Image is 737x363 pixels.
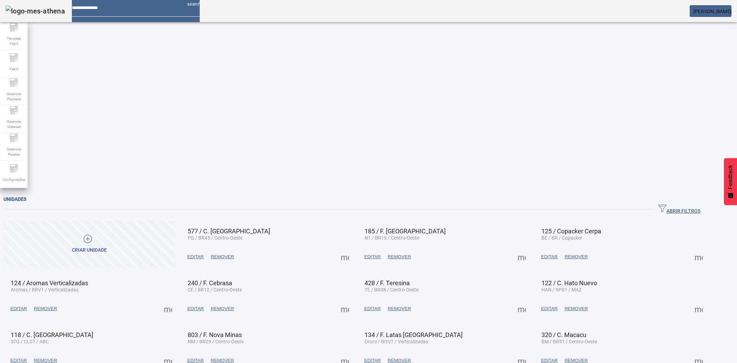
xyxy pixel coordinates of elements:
[72,247,107,254] div: Criar unidade
[541,253,558,260] span: EDITAR
[692,302,705,315] button: Mais
[34,305,57,312] span: REMOVER
[365,279,410,287] span: 428 / F. Teresina
[516,302,528,315] button: Mais
[516,251,528,263] button: Mais
[538,251,561,263] button: EDITAR
[8,64,20,74] span: Fabril
[541,279,597,287] span: 122 / C. Hato Nuevo
[541,235,582,241] span: BE / BR / Copacker
[187,305,204,312] span: EDITAR
[3,221,175,268] button: Criar unidade
[207,302,237,315] button: REMOVER
[565,253,588,260] span: REMOVER
[541,339,597,344] span: BM / BR51 / Centro-Oeste
[384,251,414,263] button: REMOVER
[11,287,78,292] span: Aromas / BRV1 / Verticalizadas
[3,145,24,159] span: Gerenciar Paradas
[364,305,381,312] span: EDITAR
[541,331,586,338] span: 320 / C. Macacu
[211,253,234,260] span: REMOVER
[11,331,93,338] span: 118 / C. [GEOGRAPHIC_DATA]
[538,302,561,315] button: EDITAR
[3,34,24,48] span: Template Fabril
[184,251,207,263] button: EDITAR
[10,305,27,312] span: EDITAR
[541,287,582,292] span: HAN / RP01 / MAZ
[339,251,351,263] button: Mais
[7,302,30,315] button: EDITAR
[658,204,700,215] span: ABRIR FILTROS
[365,287,418,292] span: TE / BR08 / Centro-Oeste
[693,9,731,14] span: [PERSON_NAME]
[162,302,174,315] button: Mais
[541,227,601,235] span: 125 / Copacker Cerpa
[30,302,60,315] button: REMOVER
[365,227,446,235] span: 185 / F. [GEOGRAPHIC_DATA]
[384,302,414,315] button: REMOVER
[727,165,734,189] span: Feedback
[561,251,591,263] button: REMOVER
[3,196,26,202] span: Unidades
[207,251,237,263] button: REMOVER
[188,279,232,287] span: 240 / F. Cebrasa
[365,235,419,241] span: N1 / BR19 / Centro-Oeste
[188,339,244,344] span: NM / BR29 / Centro-Oeste
[361,302,384,315] button: EDITAR
[0,175,27,184] span: Configurações
[653,203,706,216] button: ABRIR FILTROS
[561,302,591,315] button: REMOVER
[188,331,242,338] span: 803 / F. Nova Minas
[3,117,24,131] span: Gerenciar Materiais
[187,253,204,260] span: EDITAR
[11,339,49,344] span: STG / CL01 / ABC
[188,235,243,241] span: PG / BR45 / Centro-Oeste
[184,302,207,315] button: EDITAR
[565,305,588,312] span: REMOVER
[11,279,88,287] span: 124 / Aromas Verticalizadas
[364,253,381,260] span: EDITAR
[361,251,384,263] button: EDITAR
[3,89,24,104] span: Gerenciar Processo
[188,287,242,292] span: CE / BR12 / Centro-Oeste
[365,331,463,338] span: 134 / F. Latas [GEOGRAPHIC_DATA]
[692,251,705,263] button: Mais
[388,305,411,312] span: REMOVER
[541,305,558,312] span: EDITAR
[211,305,234,312] span: REMOVER
[724,158,737,205] button: Feedback - Mostrar pesquisa
[188,227,270,235] span: 577 / C. [GEOGRAPHIC_DATA]
[388,253,411,260] span: REMOVER
[6,6,65,17] img: logo-mes-athena
[339,302,351,315] button: Mais
[365,339,428,344] span: Oruro / BOV1 / Verticalizadas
